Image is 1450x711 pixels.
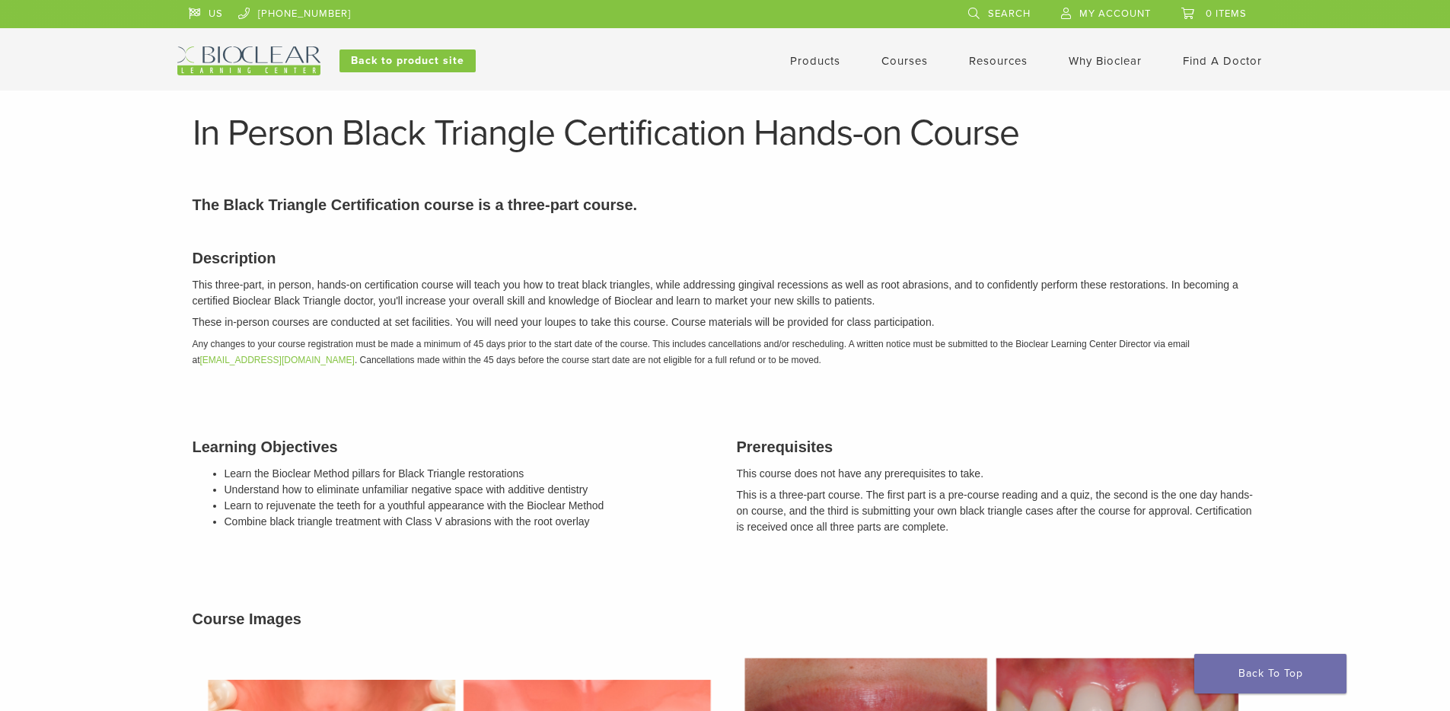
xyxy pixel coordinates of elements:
a: Courses [881,54,928,68]
li: Learn the Bioclear Method pillars for Black Triangle restorations [225,466,714,482]
img: Bioclear [177,46,320,75]
a: Resources [969,54,1028,68]
a: Why Bioclear [1069,54,1142,68]
li: Learn to rejuvenate the teeth for a youthful appearance with the Bioclear Method [225,498,714,514]
li: Combine black triangle treatment with Class V abrasions with the root overlay [225,514,714,530]
p: The Black Triangle Certification course is a three-part course. [193,193,1258,216]
a: Back To Top [1194,654,1346,693]
h3: Learning Objectives [193,435,714,458]
h3: Prerequisites [737,435,1258,458]
a: Find A Doctor [1183,54,1262,68]
span: Search [988,8,1031,20]
span: My Account [1079,8,1151,20]
h3: Course Images [193,607,1258,630]
h1: In Person Black Triangle Certification Hands-on Course [193,115,1258,151]
span: 0 items [1206,8,1247,20]
em: Any changes to your course registration must be made a minimum of 45 days prior to the start date... [193,339,1190,365]
a: Products [790,54,840,68]
h3: Description [193,247,1258,269]
a: Back to product site [339,49,476,72]
p: These in-person courses are conducted at set facilities. You will need your loupes to take this c... [193,314,1258,330]
p: This course does not have any prerequisites to take. [737,466,1258,482]
a: [EMAIL_ADDRESS][DOMAIN_NAME] [200,355,355,365]
p: This is a three-part course. The first part is a pre-course reading and a quiz, the second is the... [737,487,1258,535]
li: Understand how to eliminate unfamiliar negative space with additive dentistry [225,482,714,498]
p: This three-part, in person, hands-on certification course will teach you how to treat black trian... [193,277,1258,309]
